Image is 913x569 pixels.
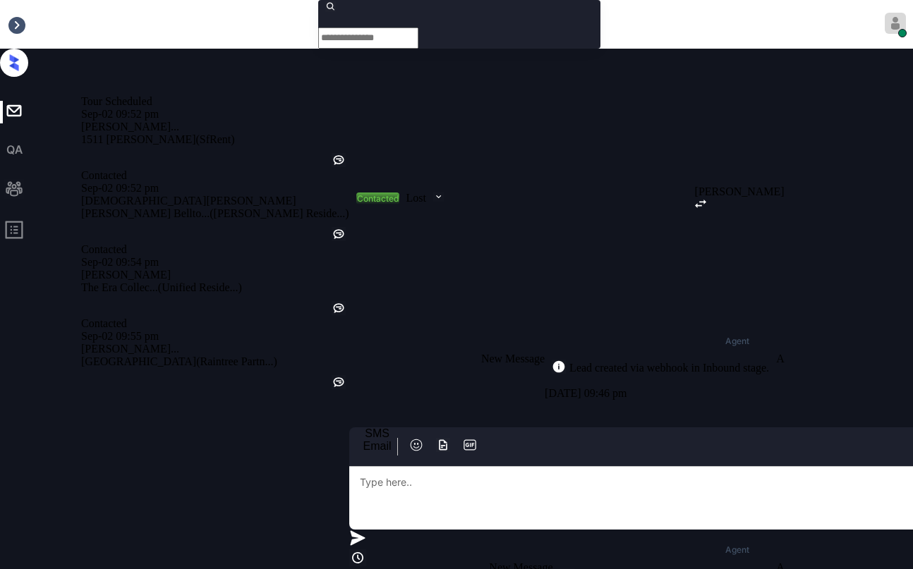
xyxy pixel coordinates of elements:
[349,549,366,566] img: icon-zuma
[406,192,426,204] div: Lost
[363,427,392,440] div: SMS
[566,362,769,374] div: Lead created via webhook in Inbound stage.
[81,355,349,368] div: [GEOGRAPHIC_DATA] (Raintree Partn...)
[81,121,349,133] div: [PERSON_NAME]...
[406,438,426,455] button: icon-zuma
[7,18,33,31] div: Inbox
[81,330,349,343] div: Sep-02 09:55 pm
[332,375,346,389] img: Kelsey was silent
[436,438,450,452] img: icon-zuma
[725,337,749,345] span: Agent
[460,438,480,455] button: icon-zuma
[81,343,349,355] div: [PERSON_NAME]...
[332,227,346,241] img: Kelsey was silent
[81,108,349,121] div: Sep-02 09:52 pm
[81,195,349,207] div: [DEMOGRAPHIC_DATA][PERSON_NAME]
[81,207,349,220] div: [PERSON_NAME] Bellto... ([PERSON_NAME] Reside...)
[433,438,453,455] button: icon-zuma
[81,182,349,195] div: Sep-02 09:52 pm
[481,353,545,365] span: New Message
[332,227,346,243] div: Kelsey was silent
[81,133,349,146] div: 1511 [PERSON_NAME] (SfRent)
[695,200,706,208] img: icon-zuma
[332,375,346,391] div: Kelsey was silent
[363,440,392,453] div: Email
[349,530,366,546] img: icon-zuma
[81,169,349,182] div: Contacted
[357,193,399,204] div: Contacted
[332,153,346,169] div: Kelsey was silent
[332,301,346,315] img: Kelsey was silent
[409,438,423,452] img: icon-zuma
[463,438,477,452] img: icon-zuma
[81,317,349,330] div: Contacted
[552,360,566,374] img: icon-zuma
[332,153,346,167] img: Kelsey was silent
[776,353,785,365] div: A
[81,256,349,269] div: Sep-02 09:54 pm
[81,243,349,256] div: Contacted
[81,269,349,281] div: [PERSON_NAME]
[433,190,444,203] img: icon-zuma
[695,185,785,198] div: [PERSON_NAME]
[332,301,346,317] div: Kelsey was silent
[545,384,776,403] div: [DATE] 09:46 pm
[81,95,349,108] div: Tour Scheduled
[885,13,906,34] img: avatar
[4,220,24,245] span: profile
[81,281,349,294] div: The Era Collec... (Unified Reside...)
